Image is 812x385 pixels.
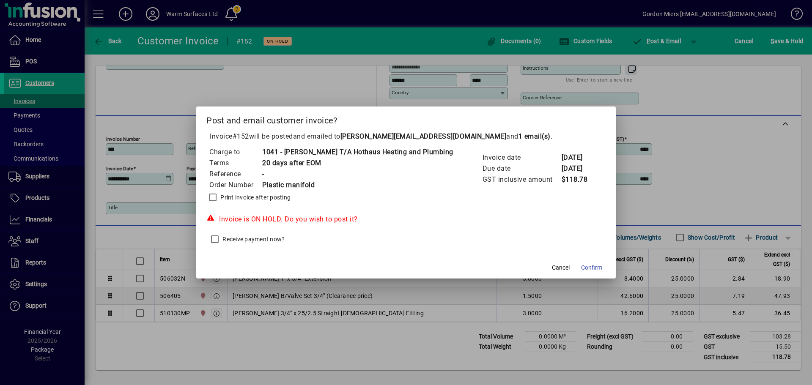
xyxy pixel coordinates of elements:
span: #152 [233,132,249,140]
b: 1 email(s) [518,132,551,140]
td: GST inclusive amount [482,174,561,185]
span: and [506,132,551,140]
td: 1041 - [PERSON_NAME] T/A Hothaus Heating and Plumbing [262,147,453,158]
td: Terms [209,158,262,169]
label: Receive payment now? [221,235,285,243]
span: Cancel [552,263,570,272]
p: Invoice will be posted . [206,131,606,142]
td: Plastic manifold [262,180,453,191]
td: [DATE] [561,163,595,174]
span: Confirm [581,263,602,272]
td: - [262,169,453,180]
h2: Post and email customer invoice? [196,106,616,131]
div: Invoice is ON HOLD. Do you wish to post it? [206,214,606,224]
td: $118.78 [561,174,595,185]
td: Due date [482,163,561,174]
td: Charge to [209,147,262,158]
td: [DATE] [561,152,595,163]
td: Reference [209,169,262,180]
b: [PERSON_NAME][EMAIL_ADDRESS][DOMAIN_NAME] [340,132,507,140]
button: Cancel [547,260,574,275]
td: 20 days after EOM [262,158,453,169]
td: Order Number [209,180,262,191]
td: Invoice date [482,152,561,163]
span: and emailed to [293,132,551,140]
button: Confirm [578,260,606,275]
label: Print invoice after posting [219,193,291,202]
